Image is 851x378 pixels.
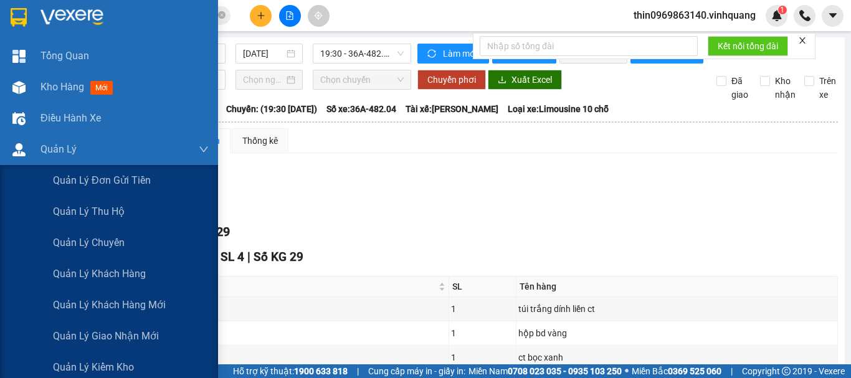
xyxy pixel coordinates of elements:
[468,364,622,378] span: Miền Nam
[233,364,348,378] span: Hỗ trợ kỹ thuật:
[257,11,265,20] span: plus
[726,74,753,102] span: Đã giao
[782,367,791,376] span: copyright
[247,250,250,264] span: |
[518,326,835,340] div: hộp bd vàng
[90,81,113,95] span: mới
[40,48,89,64] span: Tổng Quan
[778,6,787,14] sup: 1
[53,266,146,281] span: Quản lý khách hàng
[53,297,166,313] span: Quản lý khách hàng mới
[480,36,698,56] input: Nhập số tổng đài
[771,10,782,21] img: icon-new-feature
[731,364,733,378] span: |
[12,112,26,125] img: warehouse-icon
[118,346,449,370] td: TM1209250826
[632,364,721,378] span: Miền Bắc
[668,366,721,376] strong: 0369 525 060
[326,102,396,116] span: Số xe: 36A-482.04
[798,36,807,45] span: close
[243,47,284,60] input: 12/09/2025
[242,134,278,148] div: Thống kê
[218,10,226,22] span: close-circle
[708,36,788,56] button: Kết nối tổng đài
[40,81,84,93] span: Kho hàng
[488,70,562,90] button: downloadXuất Excel
[314,11,323,20] span: aim
[518,302,835,316] div: túi trắng dính liền ct
[443,47,479,60] span: Làm mới
[427,49,438,59] span: sync
[118,297,449,321] td: TM1209250828
[11,8,27,27] img: logo-vxr
[285,11,294,20] span: file-add
[417,70,486,90] button: Chuyển phơi
[243,73,284,87] input: Chọn ngày
[449,276,516,297] th: SL
[221,250,244,264] span: SL 4
[357,364,359,378] span: |
[451,326,513,340] div: 1
[53,235,125,250] span: Quản lý chuyến
[451,302,513,316] div: 1
[120,300,447,318] div: TM1209250828
[12,143,26,156] img: warehouse-icon
[417,44,489,64] button: syncLàm mới
[226,102,317,116] span: Chuyến: (19:30 [DATE])
[827,10,839,21] span: caret-down
[508,102,609,116] span: Loại xe: Limousine 10 chỗ
[822,5,844,27] button: caret-down
[451,351,513,364] div: 1
[254,250,303,264] span: Số KG 29
[199,144,209,154] span: down
[368,364,465,378] span: Cung cấp máy in - giấy in:
[40,141,77,157] span: Quản Lý
[406,102,498,116] span: Tài xế: [PERSON_NAME]
[799,10,811,21] img: phone-icon
[12,50,26,63] img: dashboard-icon
[294,366,348,376] strong: 1900 633 818
[53,172,151,188] span: Quản lý đơn gửi tiền
[320,44,404,63] span: 19:30 - 36A-482.04
[718,39,778,53] span: Kết nối tổng đài
[53,204,125,219] span: Quản lý thu hộ
[40,110,101,126] span: Điều hành xe
[250,5,272,27] button: plus
[218,11,226,19] span: close-circle
[118,321,449,346] td: TM1209250824
[498,75,506,85] span: download
[625,369,629,374] span: ⚪️
[308,5,330,27] button: aim
[53,359,134,375] span: Quản lý kiểm kho
[624,7,766,23] span: thin0969863140.vinhquang
[120,349,447,366] div: TM1209250826
[121,280,436,293] span: Mã GD
[518,351,835,364] div: ct bọc xanh
[814,74,841,102] span: Trên xe
[508,366,622,376] strong: 0708 023 035 - 0935 103 250
[53,328,159,344] span: Quản lý giao nhận mới
[511,73,552,87] span: Xuất Excel
[770,74,801,102] span: Kho nhận
[780,6,784,14] span: 1
[279,5,301,27] button: file-add
[120,324,447,342] div: TM1209250824
[516,276,838,297] th: Tên hàng
[12,81,26,94] img: warehouse-icon
[320,70,404,89] span: Chọn chuyến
